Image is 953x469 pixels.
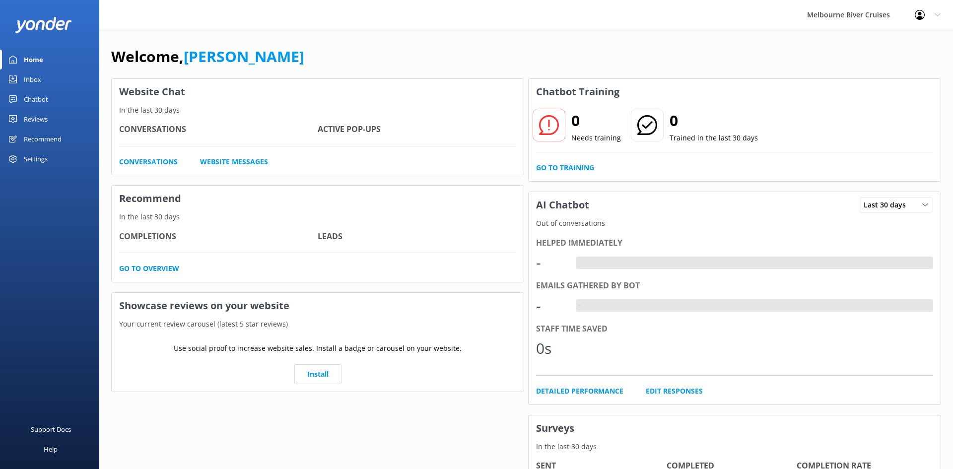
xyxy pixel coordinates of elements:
p: Out of conversations [529,218,941,229]
h4: Conversations [119,123,318,136]
div: Home [24,50,43,69]
div: Support Docs [31,419,71,439]
h4: Leads [318,230,516,243]
span: Last 30 days [864,200,912,210]
a: Conversations [119,156,178,167]
h3: Surveys [529,415,941,441]
a: Website Messages [200,156,268,167]
p: In the last 30 days [529,441,941,452]
h3: Chatbot Training [529,79,627,105]
div: - [576,257,583,269]
p: Needs training [571,133,621,143]
h3: Recommend [112,186,524,211]
h2: 0 [670,109,758,133]
a: Detailed Performance [536,386,623,397]
p: Trained in the last 30 days [670,133,758,143]
h3: AI Chatbot [529,192,597,218]
div: Settings [24,149,48,169]
a: Edit Responses [646,386,703,397]
h3: Website Chat [112,79,524,105]
div: Chatbot [24,89,48,109]
div: Recommend [24,129,62,149]
div: Inbox [24,69,41,89]
a: Go to Training [536,162,594,173]
div: - [576,299,583,312]
h4: Completions [119,230,318,243]
a: Go to overview [119,263,179,274]
p: Your current review carousel (latest 5 star reviews) [112,319,524,330]
div: Reviews [24,109,48,129]
div: - [536,251,566,274]
div: Emails gathered by bot [536,279,933,292]
div: 0s [536,336,566,360]
div: Staff time saved [536,323,933,335]
h2: 0 [571,109,621,133]
h1: Welcome, [111,45,304,68]
div: - [536,294,566,318]
p: In the last 30 days [112,211,524,222]
a: [PERSON_NAME] [184,46,304,67]
div: Help [44,439,58,459]
div: Helped immediately [536,237,933,250]
p: In the last 30 days [112,105,524,116]
h3: Showcase reviews on your website [112,293,524,319]
h4: Active Pop-ups [318,123,516,136]
img: yonder-white-logo.png [15,17,72,33]
a: Install [294,364,341,384]
p: Use social proof to increase website sales. Install a badge or carousel on your website. [174,343,462,354]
